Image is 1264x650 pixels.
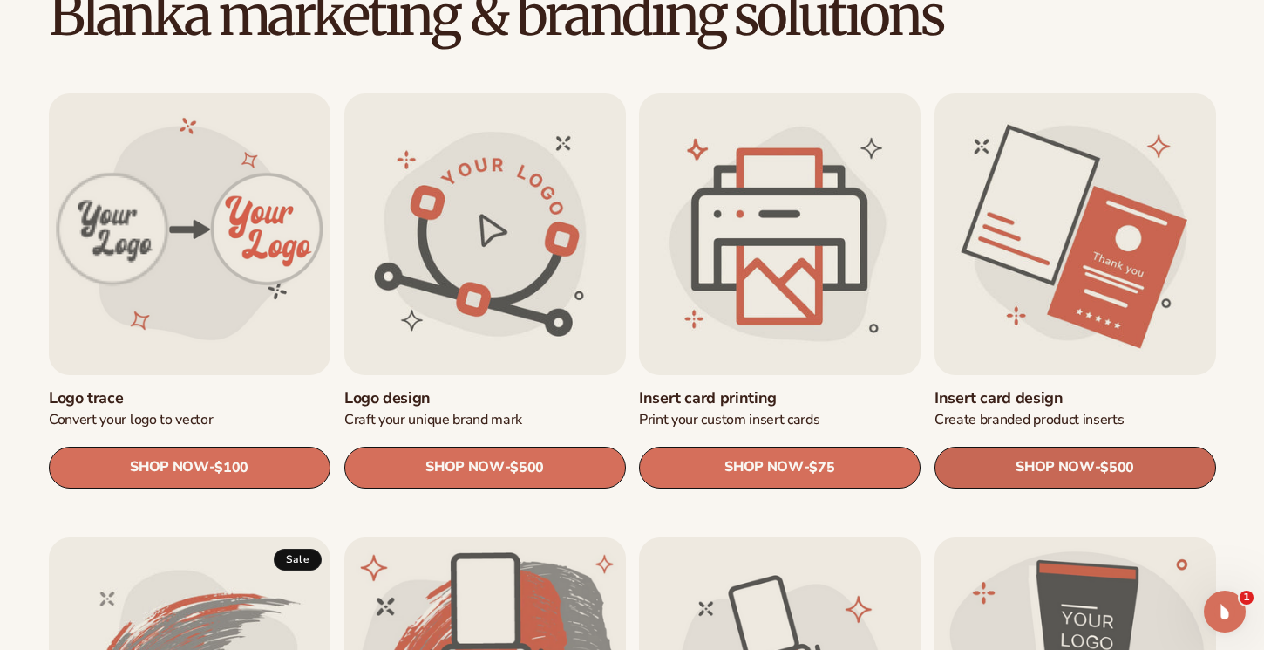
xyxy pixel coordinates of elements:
span: 1 [1240,591,1254,605]
a: SHOP NOW- $75 [639,447,921,489]
a: SHOP NOW- $500 [934,447,1216,489]
a: Insert card printing [639,389,921,408]
span: $500 [1100,460,1134,476]
span: SHOP NOW [425,459,504,476]
span: $500 [510,460,544,476]
span: SHOP NOW [724,459,803,476]
a: Insert card design [934,389,1216,408]
span: $75 [809,460,834,476]
span: $100 [214,460,248,476]
iframe: Intercom live chat [1204,591,1246,633]
span: SHOP NOW [130,459,208,476]
span: SHOP NOW [1016,459,1094,476]
a: SHOP NOW- $100 [49,447,330,489]
a: Logo trace [49,389,330,408]
a: SHOP NOW- $500 [344,447,626,489]
a: Logo design [344,389,626,408]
